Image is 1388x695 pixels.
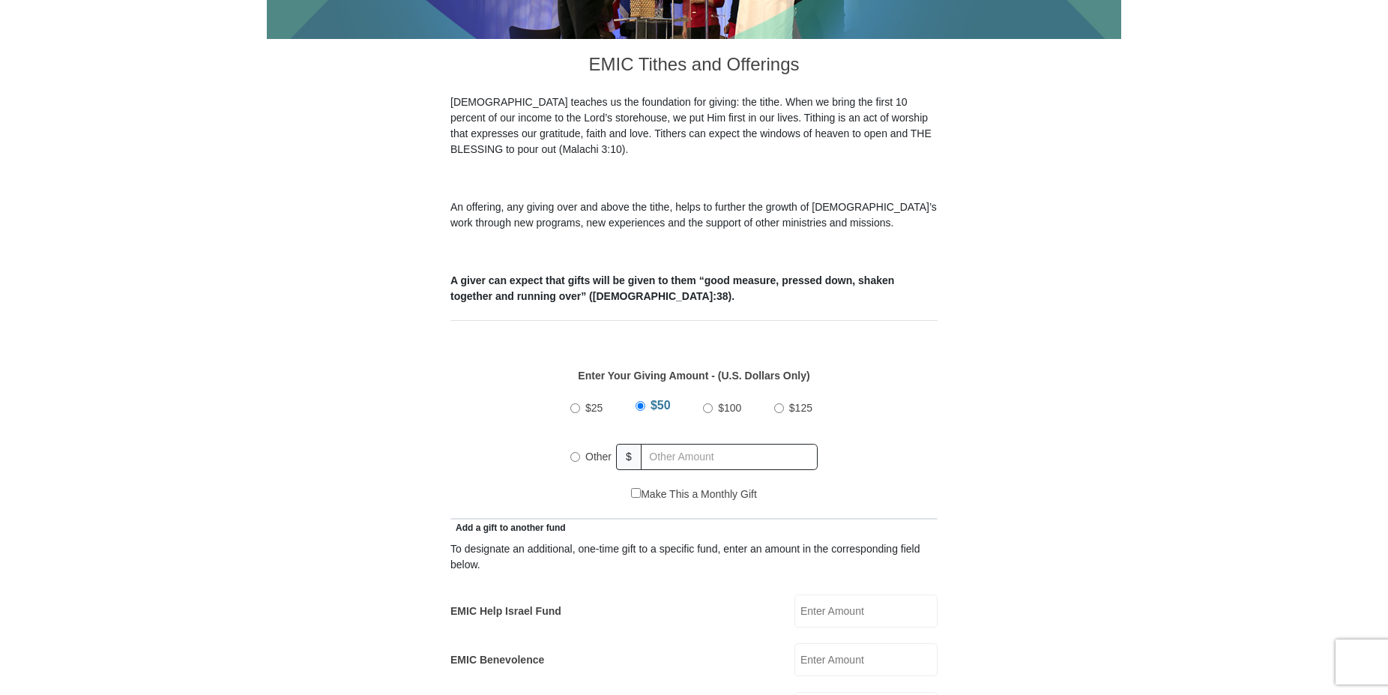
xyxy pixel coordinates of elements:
[450,39,938,94] h3: EMIC Tithes and Offerings
[585,451,612,463] span: Other
[450,604,561,619] label: EMIC Help Israel Fund
[794,643,938,676] input: Enter Amount
[450,94,938,157] p: [DEMOGRAPHIC_DATA] teaches us the foundation for giving: the tithe. When we bring the first 10 pe...
[651,399,671,412] span: $50
[585,402,603,414] span: $25
[450,523,566,533] span: Add a gift to another fund
[718,402,741,414] span: $100
[641,444,818,470] input: Other Amount
[631,488,641,498] input: Make This a Monthly Gift
[789,402,812,414] span: $125
[578,370,809,382] strong: Enter Your Giving Amount - (U.S. Dollars Only)
[631,487,757,502] label: Make This a Monthly Gift
[794,595,938,628] input: Enter Amount
[450,541,938,573] div: To designate an additional, one-time gift to a specific fund, enter an amount in the correspondin...
[450,274,894,302] b: A giver can expect that gifts will be given to them “good measure, pressed down, shaken together ...
[450,199,938,231] p: An offering, any giving over and above the tithe, helps to further the growth of [DEMOGRAPHIC_DAT...
[616,444,642,470] span: $
[450,652,544,668] label: EMIC Benevolence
